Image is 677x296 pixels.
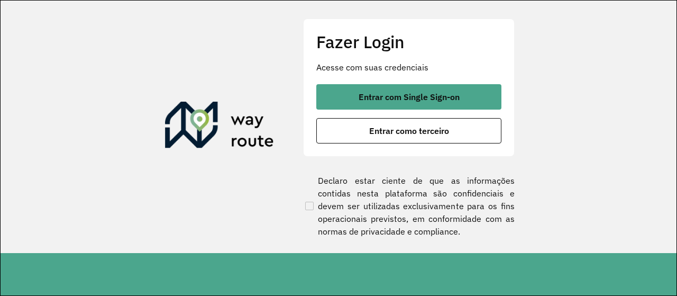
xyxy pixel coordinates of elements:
span: Entrar com Single Sign-on [359,93,460,101]
button: button [316,118,501,143]
span: Entrar como terceiro [369,127,449,135]
button: button [316,84,501,110]
h2: Fazer Login [316,32,501,52]
img: Roteirizador AmbevTech [165,102,274,153]
label: Declaro estar ciente de que as informações contidas nesta plataforma são confidenciais e devem se... [303,174,515,238]
p: Acesse com suas credenciais [316,61,501,74]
